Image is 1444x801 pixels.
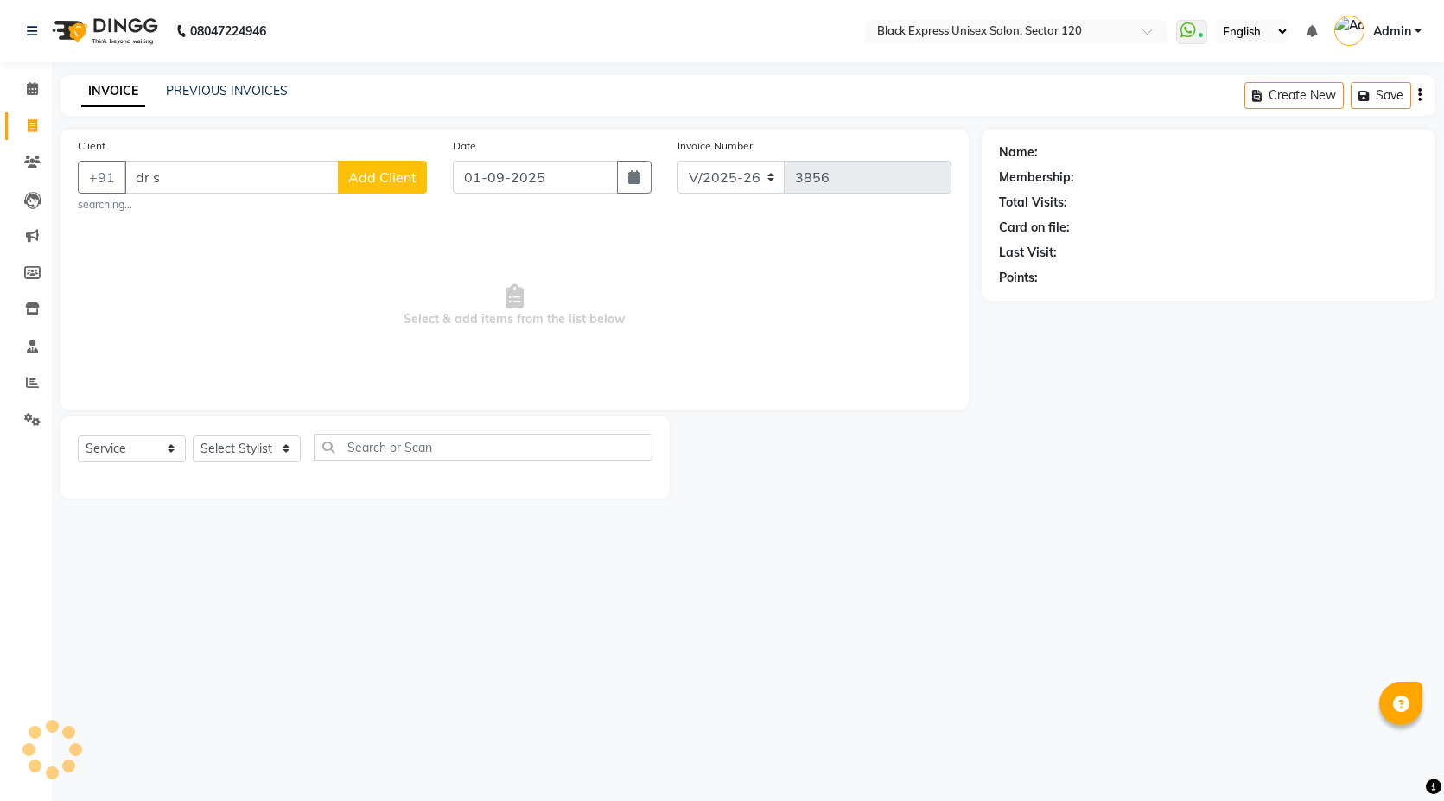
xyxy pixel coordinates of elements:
[999,219,1070,237] div: Card on file:
[81,76,145,107] a: INVOICE
[999,143,1038,162] div: Name:
[78,138,105,154] label: Client
[78,197,427,213] small: searching...
[78,161,126,194] button: +91
[1244,82,1344,109] button: Create New
[1373,22,1411,41] span: Admin
[999,269,1038,287] div: Points:
[338,161,427,194] button: Add Client
[677,138,753,154] label: Invoice Number
[78,219,951,392] span: Select & add items from the list below
[44,7,162,55] img: logo
[999,194,1067,212] div: Total Visits:
[124,161,339,194] input: Search by Name/Mobile/Email/Code
[1334,16,1364,46] img: Admin
[1371,732,1427,784] iframe: chat widget
[453,138,476,154] label: Date
[1351,82,1411,109] button: Save
[348,168,417,186] span: Add Client
[999,168,1074,187] div: Membership:
[999,244,1057,262] div: Last Visit:
[166,83,288,99] a: PREVIOUS INVOICES
[190,7,266,55] b: 08047224946
[314,434,652,461] input: Search or Scan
